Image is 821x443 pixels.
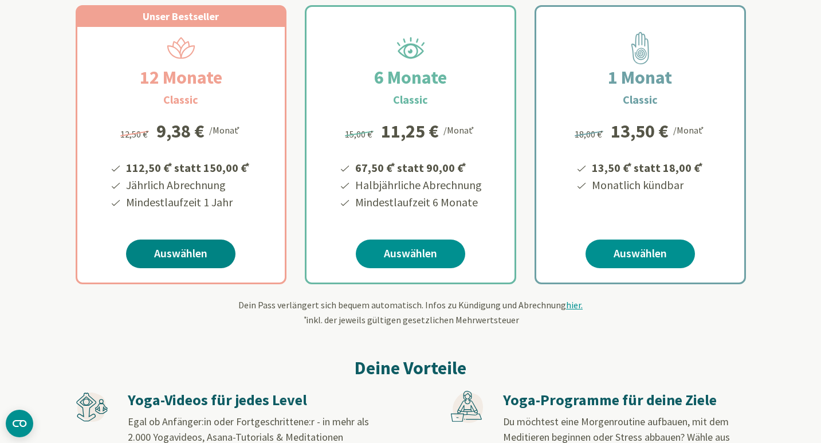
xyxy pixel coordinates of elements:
[303,314,519,326] span: inkl. der jeweils gültigen gesetzlichen Mehrwertsteuer
[120,128,151,140] span: 12,50 €
[128,391,370,410] h3: Yoga-Videos für jedes Level
[623,91,658,108] h3: Classic
[112,64,250,91] h2: 12 Monate
[345,128,375,140] span: 15,00 €
[566,299,583,311] span: hier.
[143,10,219,23] span: Unser Bestseller
[124,157,252,177] li: 112,50 € statt 150,00 €
[586,240,695,268] a: Auswählen
[156,122,205,140] div: 9,38 €
[443,122,476,137] div: /Monat
[76,354,746,382] h2: Deine Vorteile
[590,177,705,194] li: Monatlich kündbar
[209,122,242,137] div: /Monat
[353,194,482,211] li: Mindestlaufzeit 6 Monate
[503,391,745,410] h3: Yoga-Programme für deine Ziele
[673,122,706,137] div: /Monat
[126,240,235,268] a: Auswählen
[76,298,746,327] div: Dein Pass verlängert sich bequem automatisch. Infos zu Kündigung und Abrechnung
[611,122,669,140] div: 13,50 €
[353,177,482,194] li: Halbjährliche Abrechnung
[590,157,705,177] li: 13,50 € statt 18,00 €
[580,64,700,91] h2: 1 Monat
[356,240,465,268] a: Auswählen
[163,91,198,108] h3: Classic
[575,128,605,140] span: 18,00 €
[353,157,482,177] li: 67,50 € statt 90,00 €
[393,91,428,108] h3: Classic
[381,122,439,140] div: 11,25 €
[347,64,474,91] h2: 6 Monate
[6,410,33,437] button: CMP-Widget öffnen
[124,177,252,194] li: Jährlich Abrechnung
[124,194,252,211] li: Mindestlaufzeit 1 Jahr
